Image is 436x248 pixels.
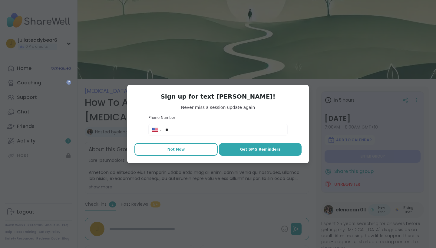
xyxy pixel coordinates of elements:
button: Get SMS Reminders [219,143,302,156]
h3: Phone Number [148,115,288,120]
span: Not Now [167,147,185,152]
span: Never miss a session update again [134,104,302,110]
h3: Sign up for text [PERSON_NAME]! [134,92,302,101]
span: Get SMS Reminders [240,147,281,152]
button: Not Now [134,143,218,156]
iframe: Spotlight [66,80,71,85]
